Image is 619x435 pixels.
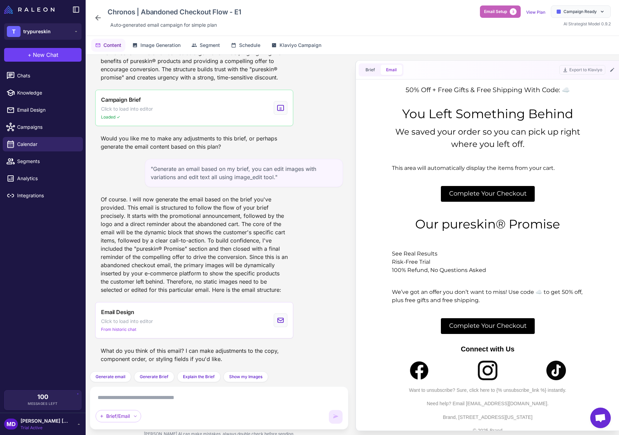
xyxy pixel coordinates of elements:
[90,371,131,382] button: Generate email
[17,123,77,131] span: Campaigns
[17,175,77,182] span: Analytics
[140,41,181,49] span: Image Generation
[101,114,120,120] span: Loaded ✓
[17,72,77,79] span: Chats
[177,371,221,382] button: Explain the Brief
[110,21,217,29] span: Auto‑generated email campaign for simple plan
[381,65,402,75] button: Email
[101,96,141,104] span: Campaign Brief
[103,41,121,49] span: Content
[267,39,325,52] button: Klaviyo Campaign
[134,371,174,382] button: Generate Brief
[22,305,220,312] p: Want to unsubscribe? Sure, click here to {% unsubscribe_link %} instantly.
[608,66,616,74] button: Edit Email
[18,133,224,150] div: Our pureskin® Promise
[22,325,220,338] p: Brand, [STREET_ADDRESS][US_STATE]
[3,188,83,203] a: Integrations
[559,65,605,75] button: Export to Klaviyo
[140,374,169,380] span: Generate Brief
[4,48,82,62] button: +New Chat
[95,29,293,84] div: Of course, here is a brief for your Abandonment Flow email. This campaign is designed to re-engag...
[3,69,83,83] a: Chats
[25,206,217,222] div: We’ve got an offer you don’t want to miss! Use code ☁️ to get 50% off, plus free gifts and free s...
[227,39,264,52] button: Schedule
[23,28,51,35] span: trypureskin
[4,419,18,430] div: MD
[25,82,217,90] div: This area will automatically display the items from your cart.
[95,132,293,153] div: Would you like me to make any adjustments to this brief, or perhaps generate the email content ba...
[280,41,321,49] span: Klaviyo Campaign
[22,338,220,359] p: © 2025 Brand Privacy Policy • Terms of Service
[3,120,83,134] a: Campaigns
[564,21,611,26] span: AI Strategist Model 0.9.2
[21,417,69,425] span: [PERSON_NAME] [PERSON_NAME]
[145,159,343,187] div: "Generate an email based on my brief, you can edit images with variations and edit text all using...
[223,371,268,382] button: Show my Images
[484,9,507,15] span: Email Setup
[4,23,82,40] button: Ttrypureskin
[95,344,293,366] div: What do you think of this email? I can make adjustments to the copy, component order, or styling ...
[239,41,260,49] span: Schedule
[564,9,597,15] span: Campaign Ready
[111,278,131,298] img: Instagram logo
[510,8,517,15] span: 3
[28,401,58,406] span: Messages Left
[200,41,220,49] span: Segment
[74,104,168,120] a: Complete Your Checkout
[18,23,224,40] div: You Left Something Behind
[3,86,83,100] a: Knowledge
[360,65,381,75] button: Brief
[42,278,62,298] img: Facebook logo
[91,39,125,52] button: Content
[4,5,57,14] a: Raleon Logo
[187,39,224,52] button: Segment
[3,171,83,186] a: Analytics
[183,374,215,380] span: Explain the Brief
[22,312,220,325] p: Need help? Email [EMAIL_ADDRESS][DOMAIN_NAME].
[22,262,220,272] p: Connect with Us
[128,39,185,52] button: Image Generation
[101,318,153,325] span: Click to load into editor
[17,140,77,148] span: Calendar
[95,192,293,297] div: Of course. I will now generate the email based on the brief you've provided. This email is struct...
[96,410,141,422] div: Brief/Email
[96,374,125,380] span: Generate email
[101,105,153,113] span: Click to load into editor
[101,326,136,333] span: From historic chat
[7,26,21,37] div: T
[17,89,77,97] span: Knowledge
[3,137,83,151] a: Calendar
[105,5,244,18] div: Click to edit campaign name
[74,236,168,252] a: Complete Your Checkout
[28,51,32,59] span: +
[22,3,220,13] h1: 50% Off + Free Gifts & Free Shipping With Code: ☁️
[179,278,199,298] img: TikTok Logo
[17,158,77,165] span: Segments
[480,5,521,18] button: Email Setup3
[18,43,224,68] div: We saved your order so you can pick up right where you left off.
[21,425,69,431] span: Trial Active
[108,20,220,30] div: Click to edit description
[4,5,54,14] img: Raleon Logo
[229,374,262,380] span: Show my Images
[37,394,48,400] span: 100
[17,106,77,114] span: Email Design
[590,408,611,428] div: Open chat
[25,167,217,192] div: See Real Results Risk-Free Trial 100% Refund, No Questions Asked
[17,192,77,199] span: Integrations
[3,103,83,117] a: Email Design
[526,10,545,15] a: View Plan
[101,308,134,316] span: Email Design
[3,154,83,169] a: Segments
[33,51,58,59] span: New Chat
